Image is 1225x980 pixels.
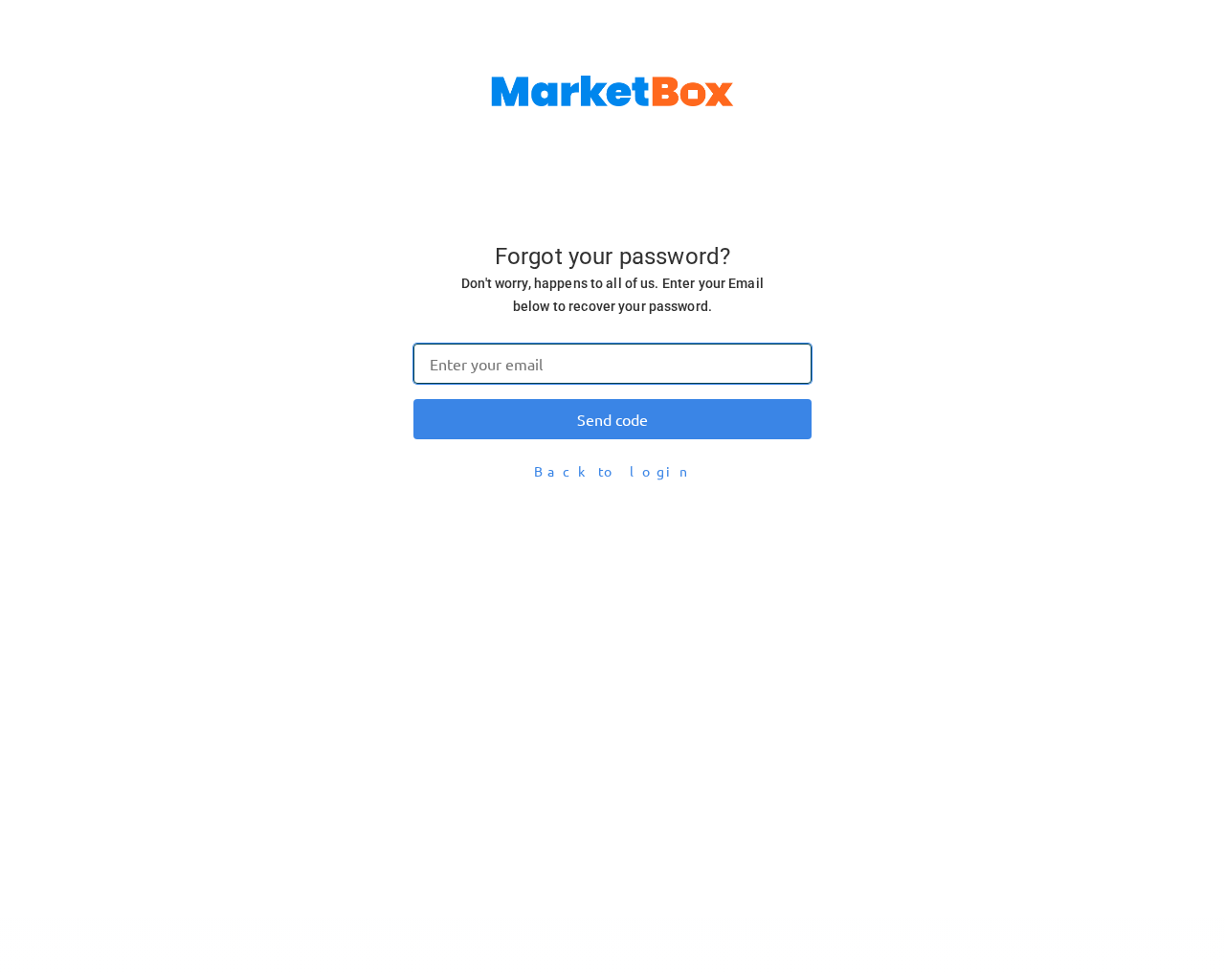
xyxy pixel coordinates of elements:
[443,272,782,319] h6: Don't worry, happens to all of us. Enter your Email below to recover your password.
[413,399,812,439] button: Send code
[443,243,782,272] h4: Forgot your password?
[491,76,734,106] img: MarketBox logo
[413,455,812,488] button: Back to login
[413,344,812,384] input: Enter your email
